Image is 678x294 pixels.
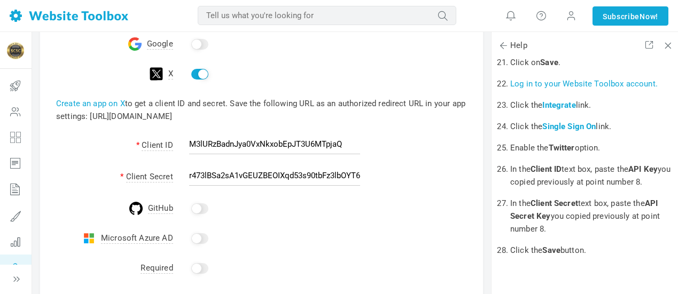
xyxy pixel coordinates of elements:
[542,122,596,131] a: Single Sign On
[148,203,173,214] span: GitHub
[150,67,163,81] img: twitter-logo.svg
[510,193,676,240] li: In the text box, paste the you copied previously at point number 8.
[510,137,676,158] li: Enable the option.
[510,116,676,137] li: Click the link.
[168,69,173,80] span: X
[628,164,658,174] b: API Key
[498,40,509,51] span: Back
[198,6,456,25] input: Tell us what you're looking for
[500,40,527,51] span: Help
[510,158,676,193] li: In the text box, paste the you copied previously at point number 8.
[640,11,658,22] span: Now!
[549,143,575,153] b: Twitter
[82,232,96,245] img: microsoft-icon.svg
[531,164,562,174] b: Client ID
[510,240,676,261] li: Click the button.
[510,94,676,116] li: Click the link.
[101,233,173,244] span: Microsoft Azure AD
[542,100,575,110] a: Integrate
[141,263,173,274] span: Required
[510,52,676,73] li: Click on .
[510,79,658,89] a: Log in to your Website Toolbox account.
[593,6,668,26] a: SubscribeNow!
[142,140,173,151] span: Client ID
[40,89,483,131] td: to get a client ID and secret. Save the following URL as an authorized redirect URL in your app s...
[542,245,560,255] b: Save
[531,198,578,208] b: Client Secret
[129,202,143,215] img: github-icon.svg
[128,37,142,51] img: google-icon.svg
[7,42,24,59] img: cropcircle.png
[126,172,173,182] span: Client Secret
[147,39,173,50] span: Google
[56,99,125,108] a: Create an app on X
[540,58,558,67] b: Save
